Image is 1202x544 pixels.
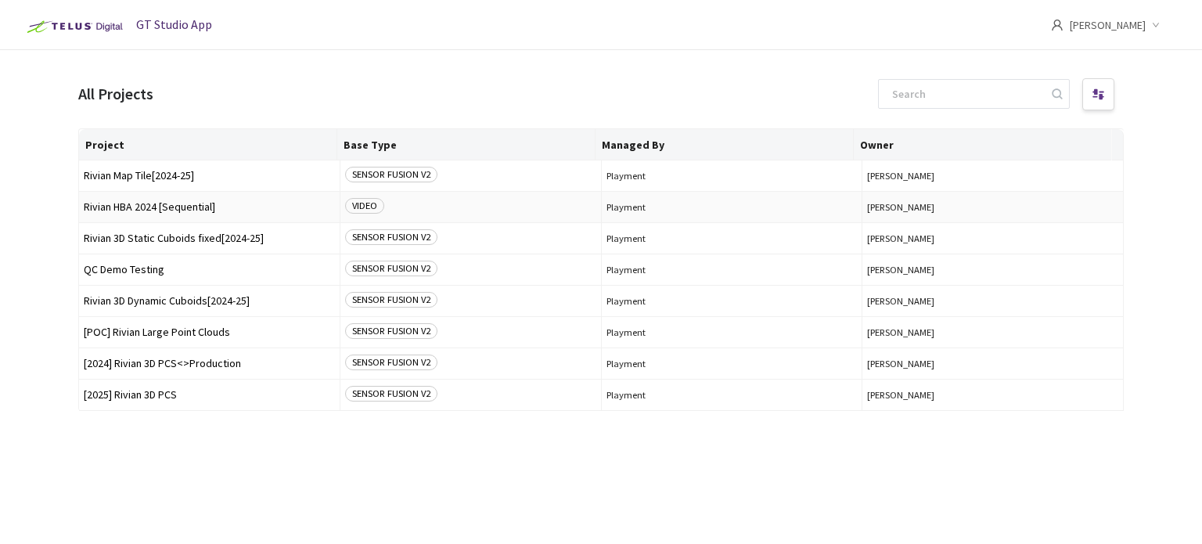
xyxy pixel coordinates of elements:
span: VIDEO [345,198,384,214]
button: [PERSON_NAME] [867,358,1118,369]
input: Search [883,80,1049,108]
span: Rivian 3D Static Cuboids fixed[2024-25] [84,232,335,244]
span: Playment [606,264,858,276]
span: SENSOR FUSION V2 [345,167,437,182]
button: [PERSON_NAME] [867,170,1118,182]
th: Managed By [596,129,854,160]
span: Playment [606,389,858,401]
span: Playment [606,295,858,307]
span: Playment [606,358,858,369]
th: Owner [854,129,1112,160]
span: user [1051,19,1063,31]
span: [2025] Rivian 3D PCS [84,389,335,401]
span: Playment [606,326,858,338]
span: Rivian HBA 2024 [Sequential] [84,201,335,213]
span: [2024] Rivian 3D PCS<>Production [84,358,335,369]
button: [PERSON_NAME] [867,326,1118,338]
span: SENSOR FUSION V2 [345,323,437,339]
span: [POC] Rivian Large Point Clouds [84,326,335,338]
span: Playment [606,170,858,182]
span: Rivian 3D Dynamic Cuboids[2024-25] [84,295,335,307]
button: [PERSON_NAME] [867,232,1118,244]
span: Rivian Map Tile[2024-25] [84,170,335,182]
button: [PERSON_NAME] [867,295,1118,307]
button: [PERSON_NAME] [867,389,1118,401]
button: [PERSON_NAME] [867,201,1118,213]
span: SENSOR FUSION V2 [345,229,437,245]
span: SENSOR FUSION V2 [345,261,437,276]
span: SENSOR FUSION V2 [345,386,437,402]
span: SENSOR FUSION V2 [345,355,437,370]
span: down [1152,21,1160,29]
span: SENSOR FUSION V2 [345,292,437,308]
th: Base Type [337,129,596,160]
button: [PERSON_NAME] [867,264,1118,276]
span: GT Studio App [136,16,212,32]
div: All Projects [78,83,153,106]
span: Playment [606,232,858,244]
img: Telus [19,14,128,39]
span: Playment [606,201,858,213]
th: Project [79,129,337,160]
span: QC Demo Testing [84,264,335,276]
